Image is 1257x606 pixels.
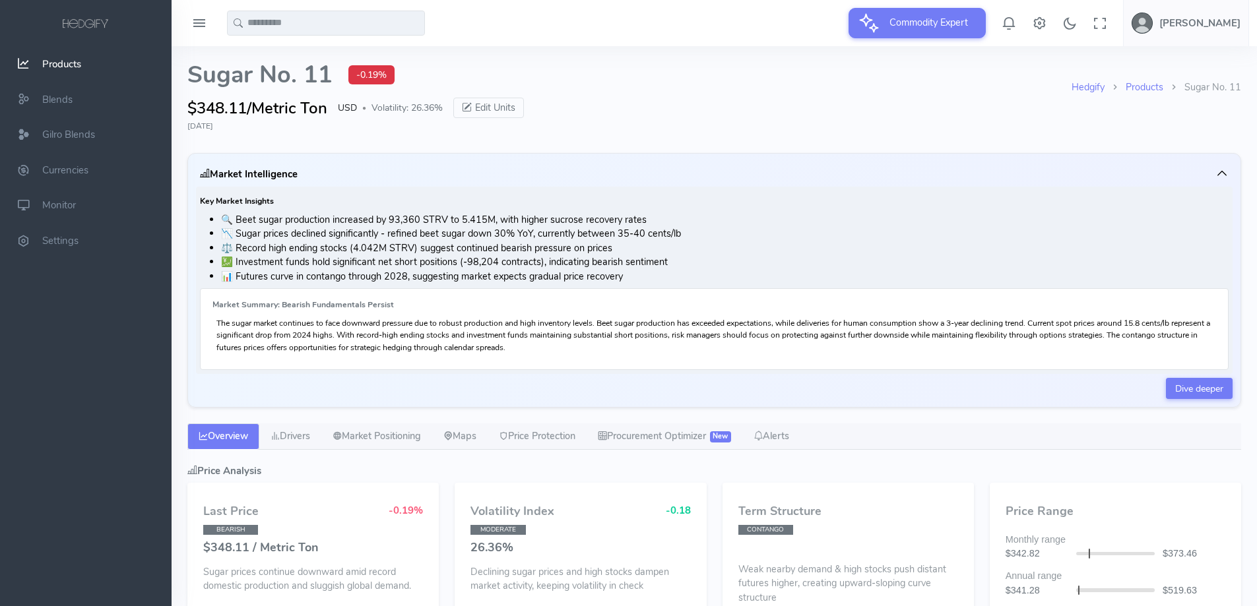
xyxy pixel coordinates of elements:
li: ⚖️ Record high ending stocks (4.042M STRV) suggest continued bearish pressure on prices [221,241,1229,256]
div: [DATE] [187,120,1241,132]
span: Blends [42,93,73,106]
span: Monitor [42,199,76,212]
a: Products [1126,80,1163,94]
span: New [710,431,731,442]
a: Price Protection [488,423,587,450]
h4: Last Price [203,505,259,518]
h4: Volatility Index [470,505,554,518]
a: Hedgify [1072,80,1105,94]
span: $348.11/Metric Ton [187,96,327,120]
span: Gilro Blends [42,128,95,141]
a: Commodity Expert [849,16,986,29]
a: Dive deeper [1166,378,1233,399]
span: BEARISH [203,525,258,535]
span: Settings [42,234,79,247]
h6: Key Market Insights [200,197,1229,206]
img: logo [60,17,112,32]
h6: Market Summary: Bearish Fundamentals Persist [212,301,1216,309]
div: $519.63 [1155,584,1233,598]
li: 🔍 Beet sugar production increased by 93,360 STRV to 5.415M, with higher sucrose recovery rates [221,213,1229,227]
li: 📊 Futures curve in contango through 2028, suggesting market expects gradual price recovery [221,270,1229,284]
p: Sugar prices continue downward amid record domestic production and sluggish global demand. [203,565,423,593]
a: Alerts [742,423,800,450]
h5: Market Intelligence [200,169,298,179]
li: 💹 Investment funds hold significant net short positions (-98,204 contracts), indicating bearish s... [221,255,1229,270]
button: Market Intelligence [196,162,1233,187]
div: $373.46 [1155,547,1233,561]
p: Weak nearby demand & high stocks push distant futures higher, creating upward-sloping curve struc... [738,559,958,605]
a: Drivers [259,423,321,450]
p: Declining sugar prices and high stocks dampen market activity, keeping volatility in check [470,565,690,593]
span: Commodity Expert [882,8,976,37]
span: ● [362,105,366,111]
a: Overview [187,423,259,450]
li: Sugar No. 11 [1163,80,1241,95]
h5: Price Analysis [187,466,1241,476]
div: $342.82 [998,547,1076,561]
h4: Price Range [1006,505,1225,518]
a: Maps [432,423,488,450]
div: Annual range [998,569,1233,584]
span: CONTANGO [738,525,793,535]
a: Procurement Optimizer [587,423,742,450]
span: MODERATE [470,525,525,535]
span: -0.19% [348,65,395,84]
span: USD [338,101,357,115]
button: Commodity Expert [849,8,986,38]
div: Monthly range [998,533,1233,547]
img: user-image [1132,13,1153,34]
span: Products [42,57,81,71]
span: Sugar No. 11 [187,62,333,88]
h4: Term Structure [738,505,958,518]
h5: [PERSON_NAME] [1159,18,1241,28]
span: Volatility: 26.36% [371,101,443,115]
button: Edit Units [453,98,524,119]
p: The sugar market continues to face downward pressure due to robust production and high inventory ... [216,317,1212,353]
h4: 26.36% [470,541,690,555]
a: Market Positioning [321,423,432,450]
h4: $348.11 / Metric Ton [203,541,423,555]
div: $341.28 [998,584,1076,598]
span: Currencies [42,164,88,177]
span: -0.18 [666,504,691,517]
li: 📉 Sugar prices declined significantly - refined beet sugar down 30% YoY, currently between 35-40 ... [221,227,1229,241]
span: -0.19% [389,504,423,517]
